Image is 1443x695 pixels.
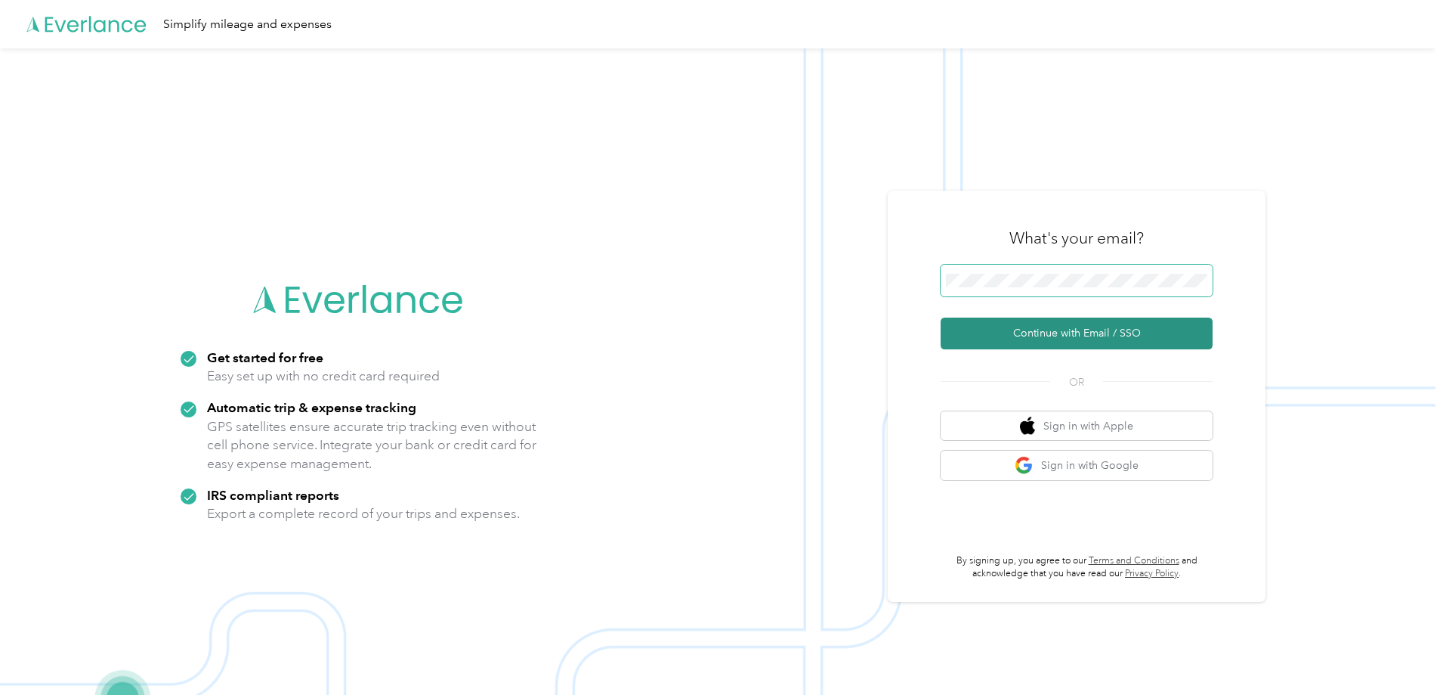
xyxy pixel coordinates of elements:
[1015,456,1034,475] img: google logo
[207,367,440,386] p: Easy set up with no credit card required
[207,417,537,473] p: GPS satellites ensure accurate trip tracking even without cell phone service. Integrate your bank...
[207,504,520,523] p: Export a complete record of your trips and expenses.
[941,451,1213,480] button: google logoSign in with Google
[1009,228,1144,249] h3: What's your email?
[941,411,1213,441] button: apple logoSign in with Apple
[207,487,339,503] strong: IRS compliant reports
[207,349,323,365] strong: Get started for free
[1089,555,1179,566] a: Terms and Conditions
[1050,374,1103,390] span: OR
[207,399,416,415] strong: Automatic trip & expense tracking
[1125,568,1179,579] a: Privacy Policy
[163,15,332,34] div: Simplify mileage and expenses
[941,318,1213,349] button: Continue with Email / SSO
[1020,417,1035,436] img: apple logo
[941,554,1213,581] p: By signing up, you agree to our and acknowledge that you have read our .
